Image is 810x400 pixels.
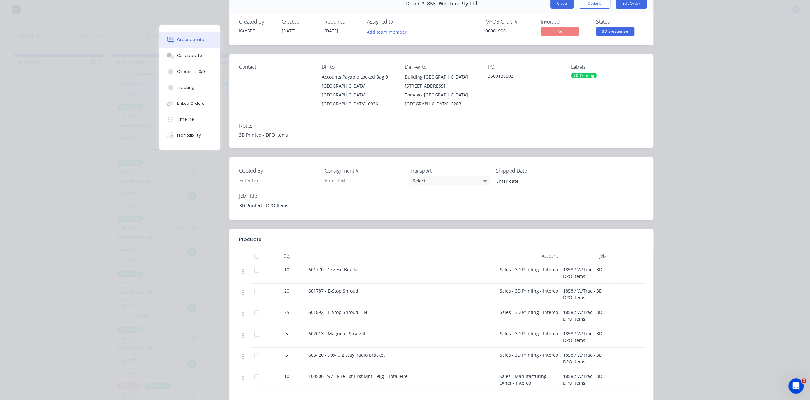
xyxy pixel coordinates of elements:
[322,82,395,108] div: [GEOGRAPHIC_DATA], [GEOGRAPHIC_DATA], [GEOGRAPHIC_DATA], 6936
[560,348,608,369] div: 1858 / W/Trac - 3D DPO Items
[159,127,220,143] button: Profitability
[159,32,220,48] button: Order details
[159,111,220,127] button: Timeline
[405,90,478,108] div: Tomago, [GEOGRAPHIC_DATA], [GEOGRAPHIC_DATA], 2283
[234,201,314,210] div: 3D Printed - DPO Items
[177,85,194,90] div: Tracking
[284,266,289,273] span: 10
[405,1,439,7] span: Order #1858 -
[560,369,608,390] div: 1858 / W/Trac - 3D DPO Items
[485,19,533,25] div: MYOB Order #
[239,192,319,200] label: Job Title
[159,48,220,64] button: Collaborate
[560,262,608,284] div: 1858 / W/Trac - 3D DPO Items
[322,73,395,108] div: Accounts Payable Locked Bag 9[GEOGRAPHIC_DATA], [GEOGRAPHIC_DATA], [GEOGRAPHIC_DATA], 6936
[324,28,338,34] span: [DATE]
[308,373,408,379] span: 100500-297 - Fire Ext Brkt Mnt - 9kg - Total Fire
[285,352,288,358] span: 5
[596,27,634,37] button: 3D production
[485,27,533,34] div: 00001990
[571,64,644,70] div: Labels
[596,19,644,25] div: Status
[496,167,575,175] label: Shipped Date
[801,378,806,383] span: 1
[282,19,317,25] div: Created
[541,19,588,25] div: Invoiced
[268,250,306,262] div: Qty
[239,123,644,129] div: Notes
[560,250,608,262] div: Job
[177,37,204,43] div: Order details
[308,267,360,273] span: 601770 - 1kg Ext Bracket
[177,101,204,106] div: Linked Orders
[571,73,597,78] div: 3D Printing
[497,250,560,262] div: Account
[239,167,319,175] label: Quoted By
[308,309,367,315] span: 601892 - E-Stop Shroud - IN
[488,64,561,70] div: PO
[492,176,571,186] input: Enter date
[367,19,431,25] div: Assigned to
[239,19,274,25] div: Created by
[308,331,366,337] span: 602013 - Magnetic Straight
[410,167,490,175] label: Transport
[284,373,289,380] span: 10
[322,64,395,70] div: Bill to
[308,352,385,358] span: 603420 - 90x40 2 Way Radio Bracket
[239,64,312,70] div: Contact
[284,309,289,316] span: 25
[285,330,288,337] span: 5
[177,69,205,75] div: Checklists 0/0
[497,348,560,369] div: Sales - 3D Printing - Interco
[560,305,608,326] div: 1858 / W/Trac - 3D DPO Items
[497,369,560,390] div: Sales - Manufacturing Other - Interco
[497,284,560,305] div: Sales - 3D Printing - Interco
[282,28,296,34] span: [DATE]
[788,378,804,394] iframe: Intercom live chat
[497,262,560,284] div: Sales - 3D Printing - Interco
[322,73,395,82] div: Accounts Payable Locked Bag 9
[497,305,560,326] div: Sales - 3D Printing - Interco
[177,117,194,122] div: Timeline
[239,132,644,138] div: 3D Printed - DPO Items
[363,27,410,36] button: Add team member
[177,132,201,138] div: Profitability
[159,80,220,96] button: Tracking
[324,19,359,25] div: Required
[560,326,608,348] div: 1858 / W/Trac - 3D DPO Items
[159,64,220,80] button: Checklists 0/0
[560,284,608,305] div: 1858 / W/Trac - 3D DPO Items
[410,176,490,185] div: Select...
[405,73,478,108] div: Building [GEOGRAPHIC_DATA][STREET_ADDRESS]Tomago, [GEOGRAPHIC_DATA], [GEOGRAPHIC_DATA], 2283
[325,167,404,175] label: Consignment #
[405,73,478,90] div: Building [GEOGRAPHIC_DATA][STREET_ADDRESS]
[367,27,410,36] button: Add team member
[159,96,220,111] button: Linked Orders
[596,27,634,35] span: 3D production
[239,236,261,243] div: Products
[284,288,289,294] span: 20
[177,53,202,59] div: Collaborate
[439,1,477,7] span: WesTrac Pty Ltd
[541,27,579,35] span: No
[488,73,561,82] div: 3500138592
[308,288,358,294] span: 601787 - E-Stop Shroud
[497,326,560,348] div: Sales - 3D Printing - Interco
[239,27,274,34] div: KAYSEE
[405,64,478,70] div: Deliver to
